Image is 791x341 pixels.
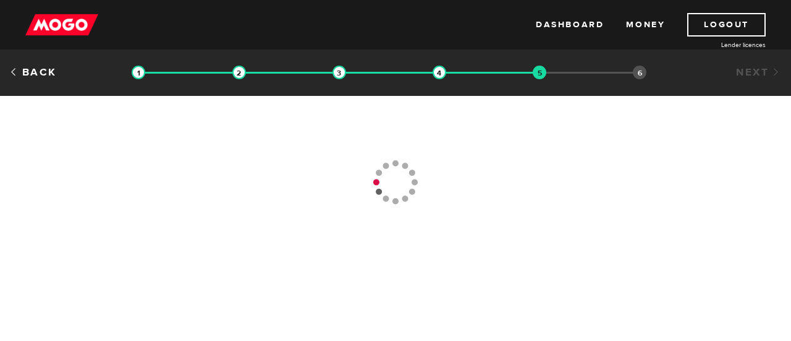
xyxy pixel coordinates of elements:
[687,13,766,37] a: Logout
[626,13,665,37] a: Money
[736,66,782,79] a: Next
[673,40,766,50] a: Lender licences
[536,13,604,37] a: Dashboard
[232,66,246,79] img: transparent-188c492fd9eaac0f573672f40bb141c2.gif
[25,13,98,37] img: mogo_logo-11ee424be714fa7cbb0f0f49df9e16ec.png
[533,66,546,79] img: transparent-188c492fd9eaac0f573672f40bb141c2.gif
[9,66,57,79] a: Back
[332,66,346,79] img: transparent-188c492fd9eaac0f573672f40bb141c2.gif
[373,113,419,252] img: loading-colorWheel_medium.gif
[433,66,446,79] img: transparent-188c492fd9eaac0f573672f40bb141c2.gif
[132,66,145,79] img: transparent-188c492fd9eaac0f573672f40bb141c2.gif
